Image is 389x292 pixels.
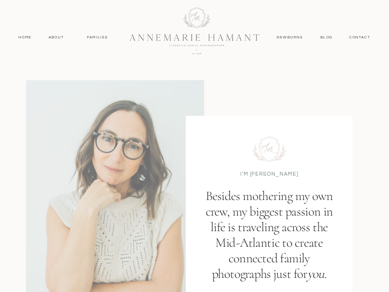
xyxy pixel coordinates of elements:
a: contact [346,35,374,40]
a: About [47,35,66,40]
p: I'M [PERSON_NAME] [240,170,299,177]
a: Newborns [274,35,305,40]
a: Home [16,35,35,40]
a: Families [83,35,112,40]
a: Blog [319,35,334,40]
i: you [307,266,324,282]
